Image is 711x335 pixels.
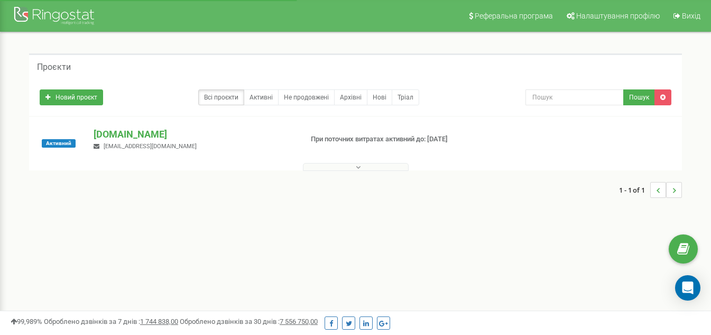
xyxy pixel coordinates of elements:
h5: Проєкти [37,62,71,72]
span: Налаштування профілю [576,12,660,20]
u: 7 556 750,00 [280,318,318,325]
a: Активні [244,89,279,105]
span: Оброблено дзвінків за 7 днів : [44,318,178,325]
span: 99,989% [11,318,42,325]
span: Оброблено дзвінків за 30 днів : [180,318,318,325]
a: Архівні [334,89,367,105]
a: Всі проєкти [198,89,244,105]
a: Новий проєкт [40,89,103,105]
a: Не продовжені [278,89,335,105]
span: [EMAIL_ADDRESS][DOMAIN_NAME] [104,143,197,150]
button: Пошук [623,89,655,105]
nav: ... [619,171,682,209]
div: Open Intercom Messenger [675,275,700,301]
span: Вихід [682,12,700,20]
span: Активний [42,139,76,148]
span: Реферальна програма [475,12,553,20]
span: 1 - 1 of 1 [619,182,650,198]
p: При поточних витратах активний до: [DATE] [311,134,457,144]
p: [DOMAIN_NAME] [94,128,293,141]
u: 1 744 838,00 [140,318,178,325]
a: Тріал [392,89,419,105]
input: Пошук [525,89,624,105]
a: Нові [367,89,392,105]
